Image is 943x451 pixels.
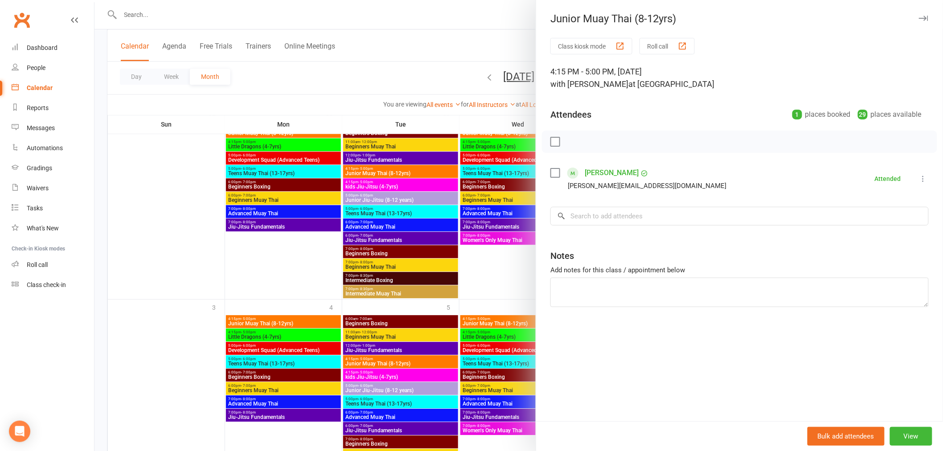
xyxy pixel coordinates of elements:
[27,44,57,51] div: Dashboard
[858,108,922,121] div: places available
[27,281,66,288] div: Class check-in
[12,58,94,78] a: People
[12,218,94,238] a: What's New
[858,110,868,119] div: 29
[12,198,94,218] a: Tasks
[12,255,94,275] a: Roll call
[12,98,94,118] a: Reports
[11,9,33,31] a: Clubworx
[9,421,30,442] div: Open Intercom Messenger
[12,138,94,158] a: Automations
[27,164,52,172] div: Gradings
[628,79,714,89] span: at [GEOGRAPHIC_DATA]
[792,110,802,119] div: 1
[550,79,628,89] span: with [PERSON_NAME]
[550,207,929,225] input: Search to add attendees
[27,225,59,232] div: What's New
[27,261,48,268] div: Roll call
[12,118,94,138] a: Messages
[27,124,55,131] div: Messages
[27,184,49,192] div: Waivers
[792,108,851,121] div: places booked
[27,64,45,71] div: People
[550,265,929,275] div: Add notes for this class / appointment below
[27,144,63,152] div: Automations
[12,275,94,295] a: Class kiosk mode
[27,84,53,91] div: Calendar
[640,38,695,54] button: Roll call
[12,158,94,178] a: Gradings
[27,104,49,111] div: Reports
[550,250,574,262] div: Notes
[585,166,639,180] a: [PERSON_NAME]
[550,108,591,121] div: Attendees
[550,38,632,54] button: Class kiosk mode
[550,66,929,90] div: 4:15 PM - 5:00 PM, [DATE]
[12,38,94,58] a: Dashboard
[12,78,94,98] a: Calendar
[568,180,726,192] div: [PERSON_NAME][EMAIL_ADDRESS][DOMAIN_NAME]
[808,427,885,446] button: Bulk add attendees
[12,178,94,198] a: Waivers
[536,12,943,25] div: Junior Muay Thai (8-12yrs)
[890,427,932,446] button: View
[27,205,43,212] div: Tasks
[875,176,901,182] div: Attended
